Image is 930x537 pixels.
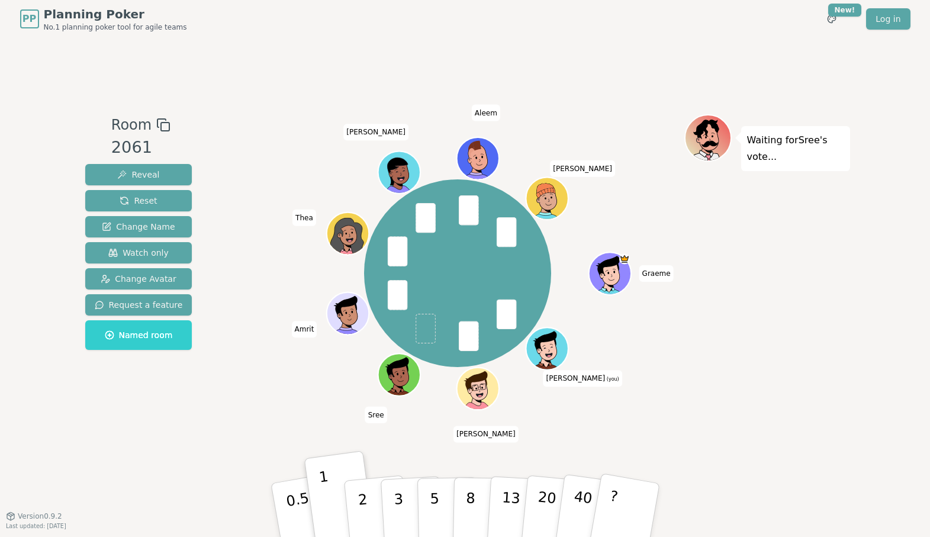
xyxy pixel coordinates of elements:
span: Click to change your name [453,426,519,442]
span: Change Avatar [101,273,176,285]
span: Last updated: [DATE] [6,523,66,529]
span: Version 0.9.2 [18,512,62,521]
button: New! [821,8,842,30]
span: Click to change your name [472,104,500,121]
button: Version0.9.2 [6,512,62,521]
a: PPPlanning PokerNo.1 planning poker tool for agile teams [20,6,187,32]
span: Click to change your name [292,209,316,226]
div: New! [828,4,862,17]
span: Planning Poker [44,6,187,22]
span: Request a feature [95,299,183,311]
span: PP [22,12,36,26]
button: Named room [85,320,192,350]
span: Graeme is the host [619,253,630,264]
div: 2061 [111,136,170,160]
button: Click to change your avatar [527,329,567,368]
span: Click to change your name [343,124,408,140]
button: Change Name [85,216,192,237]
span: Watch only [108,247,169,259]
a: Log in [866,8,910,30]
span: Click to change your name [550,160,615,177]
span: Click to change your name [292,321,317,337]
span: No.1 planning poker tool for agile teams [44,22,187,32]
p: 1 [318,468,336,533]
span: Named room [105,329,173,341]
span: Change Name [102,221,175,233]
span: Room [111,114,152,136]
button: Reveal [85,164,192,185]
span: Click to change your name [365,406,387,423]
button: Reset [85,190,192,211]
p: Waiting for Sree 's vote... [747,132,844,165]
button: Watch only [85,242,192,263]
span: Reset [120,195,157,207]
span: Click to change your name [639,265,674,282]
span: (you) [605,377,619,382]
button: Request a feature [85,294,192,316]
button: Change Avatar [85,268,192,290]
span: Reveal [117,169,159,181]
span: Click to change your name [543,370,622,387]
